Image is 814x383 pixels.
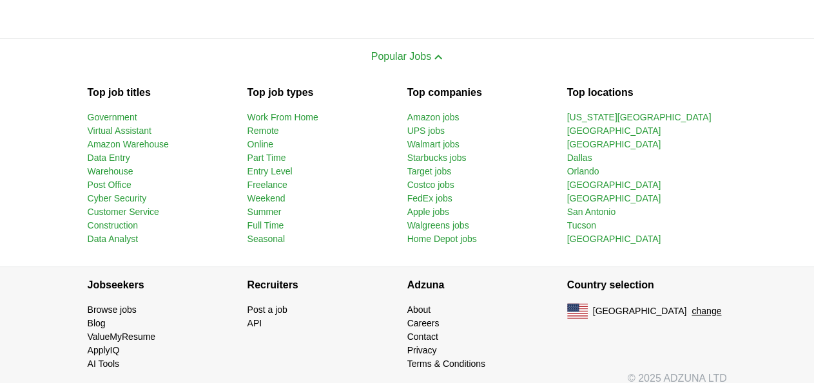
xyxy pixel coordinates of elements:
[567,85,727,100] h3: Top locations
[567,234,661,244] a: [GEOGRAPHIC_DATA]
[247,207,282,217] a: Summer
[407,139,460,149] a: Walmart jobs
[88,304,137,315] a: Browse jobs
[247,304,287,315] a: Post a job
[88,318,106,328] a: Blog
[88,220,139,230] a: Construction
[407,153,467,163] a: Starbucks jobs
[567,303,588,319] img: US flag
[247,85,407,100] h3: Top job types
[88,193,147,203] a: Cyber Security
[567,112,712,122] a: [US_STATE][GEOGRAPHIC_DATA]
[88,345,120,355] a: ApplyIQ
[407,85,567,100] h3: Top companies
[407,166,451,176] a: Target jobs
[247,126,279,136] a: Remote
[247,139,273,149] a: Online
[407,207,449,217] a: Apple jobs
[407,345,437,355] a: Privacy
[407,332,438,342] a: Contact
[692,304,721,318] button: change
[567,207,616,217] a: San Antonio
[407,193,452,203] a: FedEx jobs
[247,318,262,328] a: API
[434,54,443,60] img: toggle icon
[247,193,286,203] a: Weekend
[407,234,477,244] a: Home Depot jobs
[567,193,661,203] a: [GEOGRAPHIC_DATA]
[371,51,431,62] span: Popular Jobs
[88,359,120,369] a: AI Tools
[407,112,460,122] a: Amazon jobs
[247,180,287,190] a: Freelance
[247,220,284,230] a: Full Time
[407,318,440,328] a: Careers
[407,126,445,136] a: UPS jobs
[247,112,318,122] a: Work From Home
[88,112,137,122] a: Government
[407,359,485,369] a: Terms & Conditions
[567,153,592,163] a: Dallas
[88,166,133,176] a: Warehouse
[88,126,151,136] a: Virtual Assistant
[88,234,139,244] a: Data Analyst
[88,332,156,342] a: ValueMyResume
[247,234,285,244] a: Seasonal
[407,220,469,230] a: Walgreens jobs
[593,304,687,318] span: [GEOGRAPHIC_DATA]
[567,139,661,149] a: [GEOGRAPHIC_DATA]
[567,220,596,230] a: Tucson
[88,139,169,149] a: Amazon Warehouse
[567,180,661,190] a: [GEOGRAPHIC_DATA]
[567,267,727,303] h4: Country selection
[88,180,131,190] a: Post Office
[407,180,454,190] a: Costco jobs
[567,166,599,176] a: Orlando
[247,166,293,176] a: Entry Level
[407,304,431,315] a: About
[88,153,130,163] a: Data Entry
[88,85,247,100] h3: Top job titles
[88,207,159,217] a: Customer Service
[567,126,661,136] a: [GEOGRAPHIC_DATA]
[247,153,286,163] a: Part Time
